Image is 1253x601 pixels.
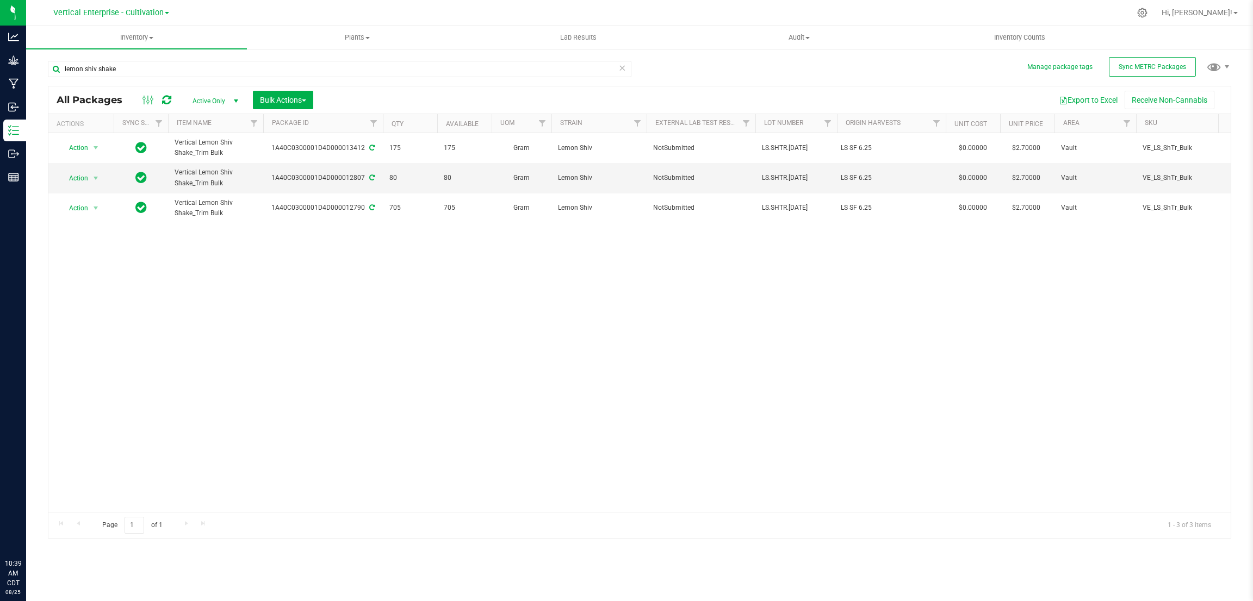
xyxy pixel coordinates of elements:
div: Manage settings [1136,8,1149,18]
span: Lemon Shiv [558,143,640,153]
a: SKU [1145,119,1157,127]
a: Item Name [177,119,212,127]
span: 80 [389,173,431,183]
a: UOM [500,119,514,127]
inline-svg: Inbound [8,102,19,112]
span: Vertical Lemon Shiv Shake_Trim Bulk [175,167,257,188]
td: $0.00000 [946,193,1000,223]
a: Package ID [272,119,309,127]
span: Inventory Counts [979,33,1060,42]
a: Unit Cost [954,120,987,128]
span: Inventory [26,33,247,42]
a: Available [446,120,479,128]
a: External Lab Test Result [655,119,741,127]
span: LS.SHTR.[DATE] [762,203,830,213]
span: In Sync [135,170,147,185]
span: Vertical Lemon Shiv Shake_Trim Bulk [175,137,257,158]
span: Vault [1061,143,1130,153]
span: Sync from Compliance System [368,174,375,181]
button: Export to Excel [1052,91,1125,109]
a: Filter [1213,114,1231,133]
a: Origin Harvests [846,119,901,127]
a: Inventory [26,26,247,49]
span: Gram [498,203,545,213]
a: Lot Number [764,119,803,127]
span: In Sync [135,140,147,155]
span: VE_LS_ShTr_Bulk [1143,143,1225,153]
div: LS SF 6.25 [841,143,942,153]
span: 1 - 3 of 3 items [1159,517,1220,533]
td: $0.00000 [946,163,1000,193]
span: Action [59,140,89,155]
span: Clear [618,61,626,75]
a: Filter [737,114,755,133]
span: 175 [444,143,485,153]
input: Search Package ID, Item Name, SKU, Lot or Part Number... [48,61,631,77]
a: Inventory Counts [909,26,1130,49]
span: Action [59,201,89,216]
iframe: Resource center [11,514,44,547]
span: LS.SHTR.[DATE] [762,173,830,183]
span: VE_LS_ShTr_Bulk [1143,203,1225,213]
p: 10:39 AM CDT [5,559,21,588]
span: NotSubmitted [653,143,749,153]
span: Sync from Compliance System [368,204,375,211]
a: Filter [819,114,837,133]
div: LS SF 6.25 [841,173,942,183]
input: 1 [125,517,144,534]
span: Page of 1 [93,517,171,534]
span: $2.70000 [1007,200,1046,216]
a: Filter [928,114,946,133]
span: Gram [498,173,545,183]
div: 1A40C0300001D4D000012790 [262,203,384,213]
span: Plants [247,33,467,42]
a: Plants [247,26,468,49]
a: Filter [365,114,383,133]
a: Filter [1118,114,1136,133]
a: Strain [560,119,582,127]
a: Sync Status [122,119,164,127]
a: Filter [534,114,551,133]
inline-svg: Outbound [8,148,19,159]
button: Sync METRC Packages [1109,57,1196,77]
a: Area [1063,119,1080,127]
a: Filter [245,114,263,133]
span: LS.SHTR.[DATE] [762,143,830,153]
span: 175 [389,143,431,153]
span: Vault [1061,203,1130,213]
span: NotSubmitted [653,173,749,183]
span: select [89,201,103,216]
span: Gram [498,143,545,153]
a: Lab Results [468,26,688,49]
span: Sync from Compliance System [368,144,375,152]
span: 80 [444,173,485,183]
span: Action [59,171,89,186]
a: Qty [392,120,404,128]
span: Vertical Lemon Shiv Shake_Trim Bulk [175,198,257,218]
inline-svg: Grow [8,55,19,66]
span: Lemon Shiv [558,203,640,213]
p: 08/25 [5,588,21,596]
span: Vault [1061,173,1130,183]
span: Lemon Shiv [558,173,640,183]
td: $0.00000 [946,133,1000,163]
div: 1A40C0300001D4D000012807 [262,173,384,183]
span: Hi, [PERSON_NAME]! [1162,8,1232,17]
a: Audit [688,26,909,49]
inline-svg: Manufacturing [8,78,19,89]
span: Vertical Enterprise - Cultivation [53,8,164,17]
inline-svg: Inventory [8,125,19,136]
span: Audit [689,33,909,42]
div: Actions [57,120,109,128]
div: LS SF 6.25 [841,203,942,213]
span: In Sync [135,200,147,215]
a: Filter [150,114,168,133]
span: $2.70000 [1007,170,1046,186]
span: VE_LS_ShTr_Bulk [1143,173,1225,183]
iframe: Resource center unread badge [32,512,45,525]
span: select [89,171,103,186]
span: All Packages [57,94,133,106]
a: Filter [629,114,647,133]
button: Receive Non-Cannabis [1125,91,1214,109]
span: Sync METRC Packages [1119,63,1186,71]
